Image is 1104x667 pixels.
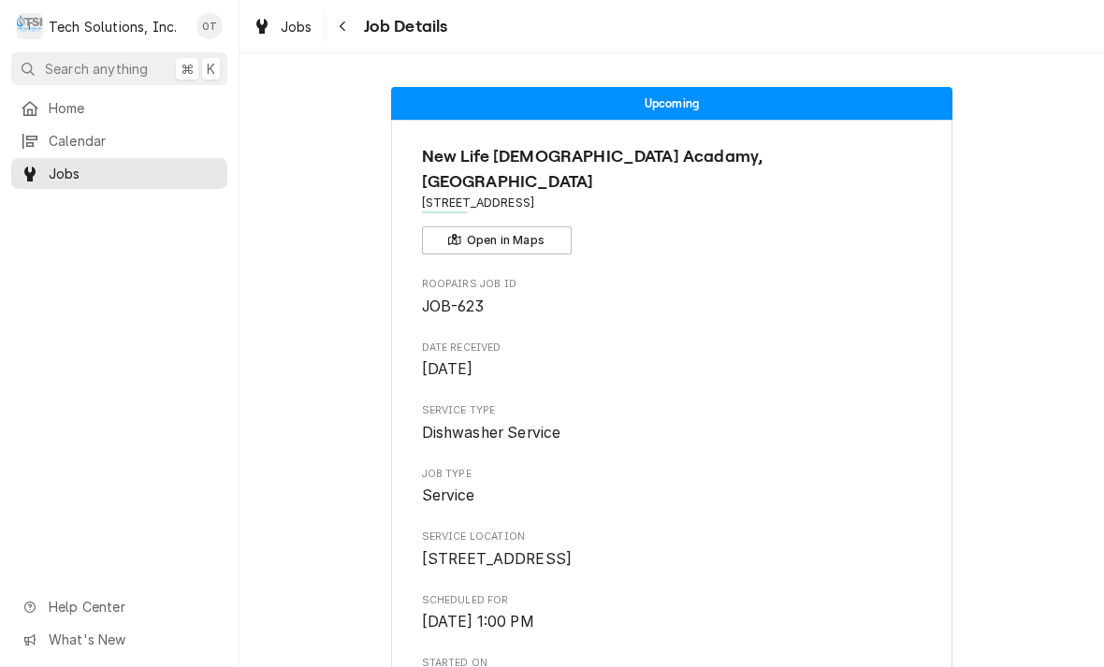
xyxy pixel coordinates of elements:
[207,59,215,79] span: K
[391,87,952,120] div: Status
[49,164,218,183] span: Jobs
[422,195,922,211] span: Address
[11,158,227,189] a: Jobs
[49,597,216,616] span: Help Center
[181,59,194,79] span: ⌘
[422,613,534,631] span: [DATE] 1:00 PM
[422,424,561,442] span: Dishwasher Service
[422,529,922,570] div: Service Location
[245,11,320,42] a: Jobs
[17,13,43,39] div: T
[422,296,922,318] span: Roopairs Job ID
[422,548,922,571] span: Service Location
[422,277,922,317] div: Roopairs Job ID
[422,144,922,254] div: Client Information
[422,360,473,378] span: [DATE]
[422,422,922,444] span: Service Type
[422,277,922,292] span: Roopairs Job ID
[422,593,922,608] span: Scheduled For
[11,52,227,85] button: Search anything⌘K
[422,611,922,633] span: Scheduled For
[422,341,922,355] span: Date Received
[422,403,922,418] span: Service Type
[422,297,485,315] span: JOB-623
[49,131,218,151] span: Calendar
[645,97,699,109] span: Upcoming
[328,11,358,41] button: Navigate back
[11,624,227,655] a: Go to What's New
[17,13,43,39] div: Tech Solutions, Inc.'s Avatar
[196,13,223,39] div: Otis Tooley's Avatar
[49,17,177,36] div: Tech Solutions, Inc.
[281,17,312,36] span: Jobs
[11,125,227,156] a: Calendar
[422,403,922,443] div: Service Type
[422,593,922,633] div: Scheduled For
[11,93,227,123] a: Home
[358,14,448,39] span: Job Details
[422,550,573,568] span: [STREET_ADDRESS]
[422,486,475,504] span: Service
[49,98,218,118] span: Home
[422,467,922,507] div: Job Type
[422,467,922,482] span: Job Type
[422,485,922,507] span: Job Type
[45,59,148,79] span: Search anything
[196,13,223,39] div: OT
[422,358,922,381] span: Date Received
[49,630,216,649] span: What's New
[422,529,922,544] span: Service Location
[422,144,922,195] span: Name
[11,591,227,622] a: Go to Help Center
[422,226,572,254] button: Open in Maps
[422,341,922,381] div: Date Received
